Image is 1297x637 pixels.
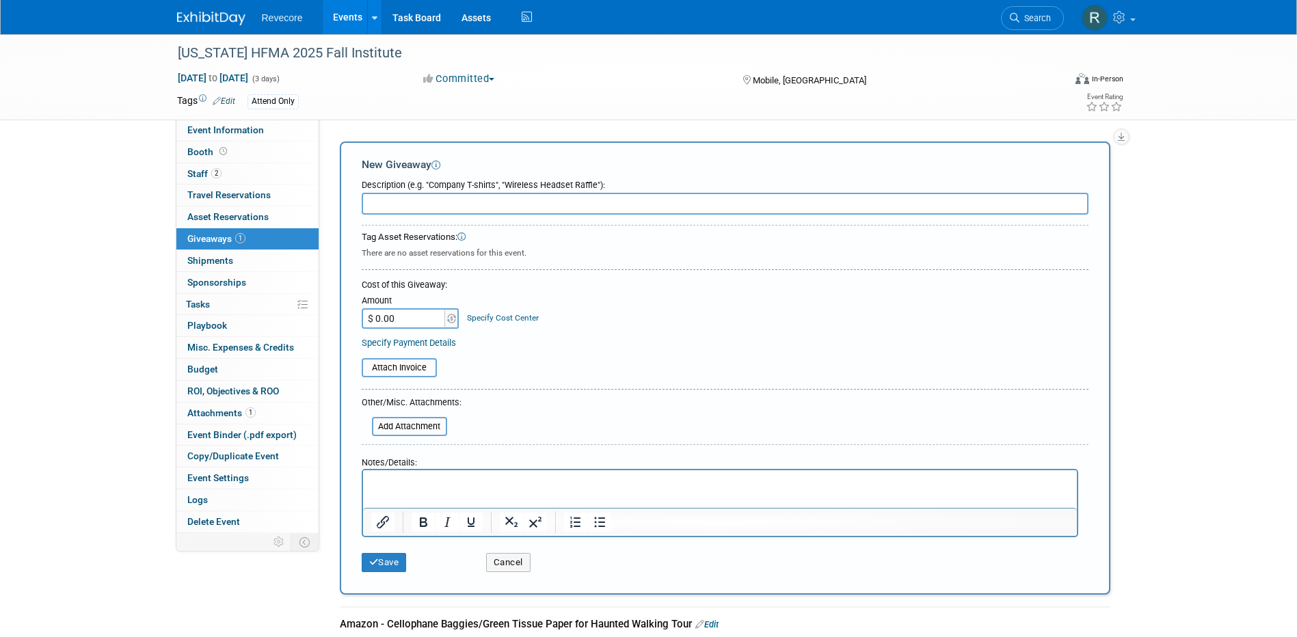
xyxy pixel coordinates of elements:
a: Event Settings [176,467,319,489]
span: to [206,72,219,83]
span: [DATE] [DATE] [177,72,249,84]
span: 1 [235,233,245,243]
span: Budget [187,364,218,375]
a: Specify Payment Details [362,338,456,348]
span: Sponsorships [187,277,246,288]
span: Mobile, [GEOGRAPHIC_DATA] [753,75,866,85]
span: (3 days) [251,74,280,83]
div: Other/Misc. Attachments: [362,396,462,412]
button: Bold [412,513,435,532]
a: Shipments [176,250,319,271]
button: Cancel [486,553,531,572]
iframe: Rich Text Area [363,470,1077,508]
span: Search [1019,13,1051,23]
div: In-Person [1091,74,1123,84]
div: Cost of this Giveaway: [362,279,1088,291]
a: Edit [213,96,235,106]
td: Toggle Event Tabs [291,533,319,551]
button: Bullet list [588,513,611,532]
div: Event Rating [1086,94,1123,100]
a: Misc. Expenses & Credits [176,337,319,358]
span: ROI, Objectives & ROO [187,385,279,396]
span: Playbook [187,320,227,331]
div: Notes/Details: [362,450,1078,469]
button: Italic [436,513,459,532]
a: Budget [176,359,319,380]
div: New Giveaway [362,157,1088,172]
span: Travel Reservations [187,189,271,200]
span: Event Information [187,124,264,135]
button: Numbered list [564,513,587,532]
a: Asset Reservations [176,206,319,228]
a: Event Binder (.pdf export) [176,424,319,446]
a: Event Information [176,120,319,141]
span: Giveaways [187,233,245,244]
button: Underline [459,513,483,532]
button: Subscript [500,513,523,532]
a: Edit [695,619,719,629]
span: Attachments [187,407,256,418]
div: Description (e.g. "Company T-shirts", "Wireless Headset Raffle"): [362,173,1088,191]
a: Booth [176,141,319,163]
div: Event Format [983,71,1124,92]
span: Tasks [186,299,210,310]
a: Travel Reservations [176,185,319,206]
td: Tags [177,94,235,109]
span: 2 [211,168,222,178]
button: Insert/edit link [371,513,395,532]
a: Specify Cost Center [467,313,539,323]
span: Event Binder (.pdf export) [187,429,297,440]
span: Misc. Expenses & Credits [187,342,294,353]
a: Giveaways1 [176,228,319,249]
a: Logs [176,489,319,511]
a: Attachments1 [176,403,319,424]
div: There are no asset reservations for this event. [362,244,1088,259]
span: Shipments [187,255,233,266]
span: Booth [187,146,230,157]
span: Asset Reservations [187,211,269,222]
button: Committed [418,72,500,86]
img: Format-Inperson.png [1075,73,1089,84]
a: Playbook [176,315,319,336]
span: Event Settings [187,472,249,483]
span: Staff [187,168,222,179]
span: Revecore [262,12,303,23]
button: Save [362,553,407,572]
a: ROI, Objectives & ROO [176,381,319,402]
img: ExhibitDay [177,12,245,25]
div: Tag Asset Reservations: [362,231,1088,244]
div: Amazon - Cellophane Baggies/Green Tissue Paper for Haunted Walking Tour [340,617,1110,632]
div: [US_STATE] HFMA 2025 Fall Institute [173,41,1043,66]
div: Amount [362,295,461,308]
span: Logs [187,494,208,505]
span: Copy/Duplicate Event [187,450,279,461]
span: Booth not reserved yet [217,146,230,157]
img: Rachael Sires [1082,5,1108,31]
a: Delete Event [176,511,319,532]
span: 1 [245,407,256,418]
span: Delete Event [187,516,240,527]
button: Superscript [524,513,547,532]
a: Search [1001,6,1064,30]
a: Staff2 [176,163,319,185]
a: Copy/Duplicate Event [176,446,319,467]
a: Sponsorships [176,272,319,293]
div: Attend Only [248,94,299,109]
a: Tasks [176,294,319,315]
td: Personalize Event Tab Strip [267,533,291,551]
